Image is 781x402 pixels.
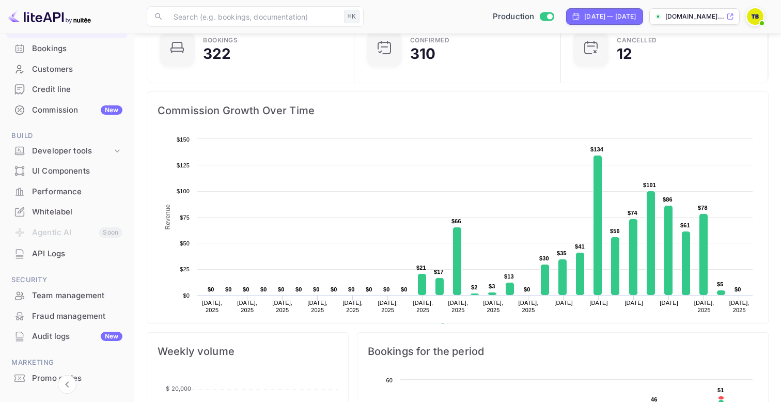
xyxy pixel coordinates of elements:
[413,300,433,313] text: [DATE], 2025
[449,323,476,330] text: Revenue
[344,10,360,23] div: ⌘K
[401,286,408,292] text: $0
[225,286,232,292] text: $0
[6,327,128,347] div: Audit logsNew
[483,300,504,313] text: [DATE], 2025
[489,283,495,289] text: $3
[386,377,393,383] text: 60
[180,240,190,246] text: $50
[32,186,122,198] div: Performance
[307,300,327,313] text: [DATE], 2025
[313,286,320,292] text: $0
[729,300,749,313] text: [DATE], 2025
[471,284,478,290] text: $2
[348,286,355,292] text: $0
[32,206,122,218] div: Whitelabel
[6,202,128,222] div: Whitelabel
[6,161,128,181] div: UI Components
[6,100,128,119] a: CommissionNew
[32,84,122,96] div: Credit line
[58,375,76,394] button: Collapse navigation
[180,214,190,221] text: $75
[331,286,337,292] text: $0
[177,136,190,143] text: $150
[6,368,128,388] a: Promo codes
[378,300,398,313] text: [DATE], 2025
[557,250,567,256] text: $35
[660,300,678,306] text: [DATE]
[747,8,763,25] img: Traveloka B2B
[717,387,724,393] text: 51
[410,47,435,61] div: 310
[410,37,450,43] div: Confirmed
[6,202,128,221] a: Whitelabel
[493,11,535,23] span: Production
[158,102,758,119] span: Commission Growth Over Time
[6,306,128,327] div: Fraud management
[32,64,122,75] div: Customers
[101,332,122,341] div: New
[610,228,620,234] text: $56
[167,6,340,27] input: Search (e.g. bookings, documentation)
[624,300,643,306] text: [DATE]
[243,286,249,292] text: $0
[208,286,214,292] text: $0
[6,274,128,286] span: Security
[735,286,741,292] text: $0
[628,210,638,216] text: $74
[6,357,128,368] span: Marketing
[101,105,122,115] div: New
[6,244,128,263] a: API Logs
[177,162,190,168] text: $125
[368,343,758,360] span: Bookings for the period
[6,244,128,264] div: API Logs
[6,130,128,142] span: Build
[8,8,91,25] img: LiteAPI logo
[203,47,231,61] div: 322
[6,19,128,38] a: Home
[6,368,128,389] div: Promo codes
[617,37,657,43] div: CANCELLED
[272,300,292,313] text: [DATE], 2025
[177,188,190,194] text: $100
[342,300,363,313] text: [DATE], 2025
[6,80,128,99] a: Credit line
[6,142,128,160] div: Developer tools
[6,39,128,58] a: Bookings
[519,300,539,313] text: [DATE], 2025
[295,286,302,292] text: $0
[539,255,549,261] text: $30
[6,306,128,326] a: Fraud management
[575,243,585,250] text: $41
[180,266,190,272] text: $25
[183,292,190,299] text: $0
[590,146,604,152] text: $134
[166,384,191,392] tspan: $ 20,000
[6,39,128,59] div: Bookings
[698,205,708,211] text: $78
[589,300,608,306] text: [DATE]
[32,104,122,116] div: Commission
[451,218,461,224] text: $66
[32,373,122,384] div: Promo codes
[6,182,128,201] a: Performance
[158,343,338,360] span: Weekly volume
[6,161,128,180] a: UI Components
[32,290,122,302] div: Team management
[680,222,690,228] text: $61
[32,331,122,343] div: Audit logs
[32,165,122,177] div: UI Components
[663,196,673,203] text: $86
[237,300,257,313] text: [DATE], 2025
[32,43,122,55] div: Bookings
[6,59,128,80] div: Customers
[665,12,724,21] p: [DOMAIN_NAME]...
[6,80,128,100] div: Credit line
[643,182,656,188] text: $101
[617,47,632,61] div: 12
[164,204,171,229] text: Revenue
[434,269,444,275] text: $17
[504,273,514,280] text: $13
[383,286,390,292] text: $0
[554,300,573,306] text: [DATE]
